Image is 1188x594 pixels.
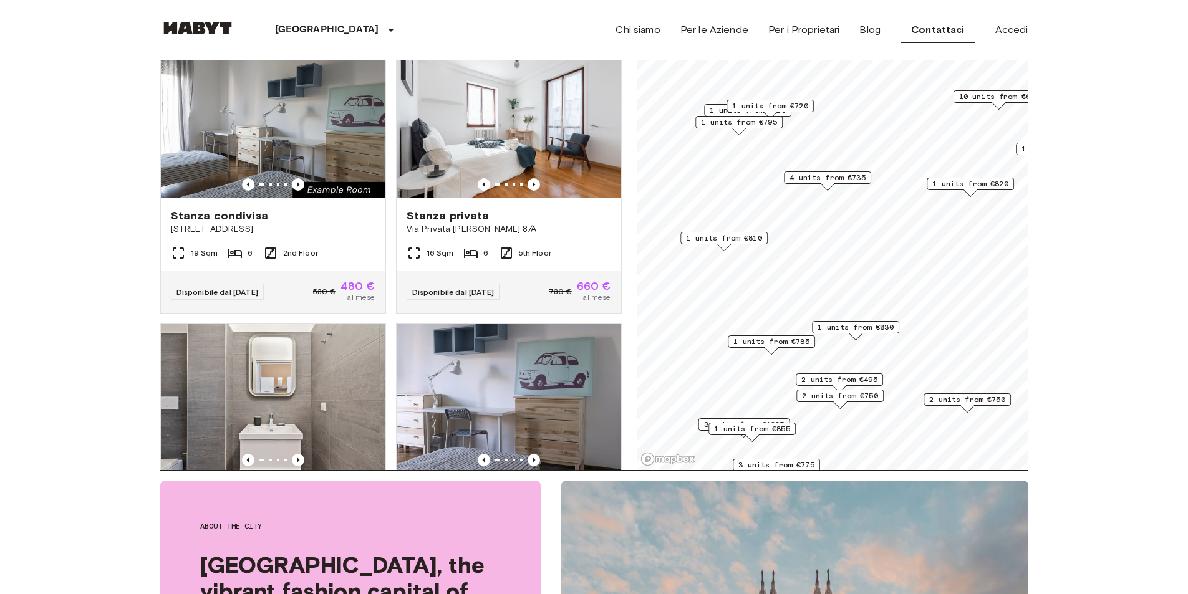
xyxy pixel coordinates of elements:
span: About the city [200,520,501,532]
a: Accedi [995,22,1028,37]
div: Map marker [784,171,871,191]
img: Habyt [160,22,235,34]
span: 3 units from €1235 [703,419,784,430]
span: 5th Floor [519,247,551,259]
span: 1 units from €810 [686,232,762,244]
div: Map marker [924,393,1011,413]
span: 19 Sqm [191,247,218,259]
div: Map marker [796,373,883,393]
span: 6 [483,247,488,259]
span: 1 units from €785 [733,336,809,347]
div: Map marker [695,116,783,135]
div: Map marker [728,335,815,355]
div: Map marker [927,178,1014,197]
div: Map marker [680,232,768,251]
div: Map marker [727,100,814,119]
button: Previous image [242,178,254,191]
button: Previous image [528,454,540,466]
span: 1 units from €855 [714,423,790,434]
button: Previous image [478,454,490,466]
a: Mapbox logo [640,452,695,466]
span: Stanza privata [407,208,490,223]
img: Marketing picture of unit IT-14-055-006-02H [397,49,621,198]
span: 1 units from €720 [1021,143,1098,155]
span: al mese [582,292,611,303]
a: Marketing picture of unit IT-14-029-003-04HPrevious imagePrevious imageStanza condivisa[STREET_AD... [160,48,386,314]
p: [GEOGRAPHIC_DATA] [275,22,379,37]
span: Stanza condivisa [171,208,268,223]
span: 660 € [577,280,611,292]
span: 1 units from €720 [732,100,808,112]
div: Map marker [698,418,790,438]
span: Disponibile dal [DATE] [412,287,494,297]
span: 1 units from €720 [710,105,786,116]
span: 2 units from €495 [801,374,877,385]
span: 1 units from €830 [818,322,894,333]
div: Map marker [812,321,899,340]
div: Map marker [708,423,796,442]
span: 1 units from €795 [701,117,777,128]
span: 10 units from €695 [959,91,1039,102]
a: Blog [859,22,881,37]
div: Map marker [1016,143,1103,162]
button: Previous image [242,454,254,466]
span: 1 units from €820 [932,178,1008,189]
span: 4 units from €735 [790,172,866,183]
span: al mese [347,292,375,303]
a: Per le Aziende [680,22,748,37]
a: Marketing picture of unit IT-14-029-009-05HPrevious imagePrevious imageStanza condivisa[STREET_AD... [396,323,622,589]
div: Map marker [733,459,820,478]
span: 3 units from €775 [738,459,814,471]
div: Map marker [704,104,791,123]
button: Previous image [292,178,304,191]
a: Marketing picture of unit IT-14-040-003-01HPrevious imagePrevious imageMonolocale[STREET_ADDRESS]... [160,323,386,589]
img: Marketing picture of unit IT-14-040-003-01H [161,324,385,474]
a: Chi siamo [616,22,660,37]
span: 2 units from €750 [802,390,878,401]
span: Via Privata [PERSON_NAME] 8/A [407,223,611,236]
span: 730 € [549,286,572,297]
button: Previous image [292,454,304,466]
span: 530 € [313,286,336,297]
div: Map marker [796,390,884,409]
span: Disponibile dal [DATE] [176,287,258,297]
img: Marketing picture of unit IT-14-029-009-05H [397,324,621,474]
span: 2 units from €750 [929,394,1005,405]
span: 16 Sqm [427,247,454,259]
img: Marketing picture of unit IT-14-029-003-04H [161,49,385,198]
span: [STREET_ADDRESS] [171,223,375,236]
a: Marketing picture of unit IT-14-055-006-02HPrevious imagePrevious imageStanza privataVia Privata ... [396,48,622,314]
div: Map marker [953,90,1045,110]
span: 2nd Floor [283,247,318,259]
span: 6 [248,247,253,259]
button: Previous image [528,178,540,191]
a: Per i Proprietari [768,22,840,37]
a: Contattaci [901,17,975,43]
button: Previous image [478,178,490,191]
span: 480 € [340,280,375,292]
